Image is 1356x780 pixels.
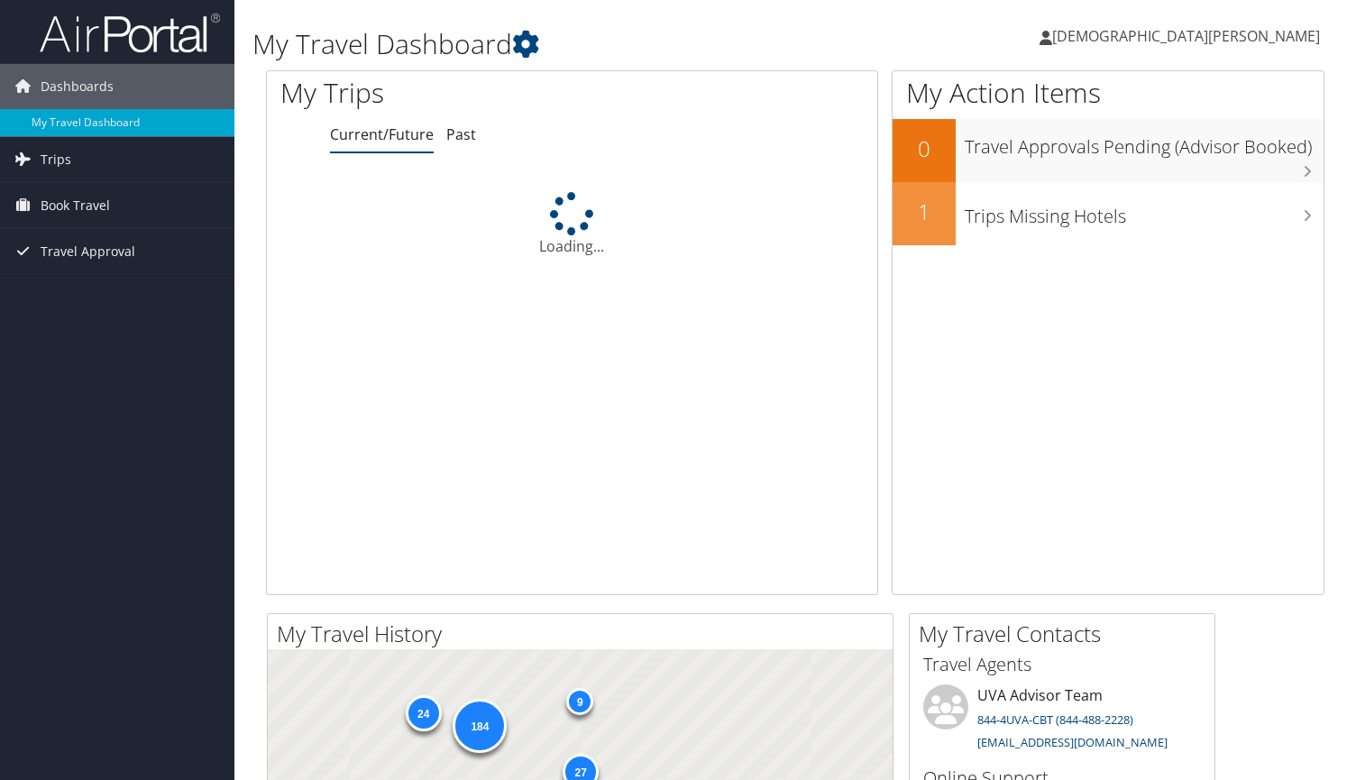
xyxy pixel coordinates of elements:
a: 844-4UVA-CBT (844-488-2228) [977,711,1133,728]
span: Book Travel [41,183,110,228]
img: airportal-logo.png [40,12,220,54]
h3: Travel Approvals Pending (Advisor Booked) [965,125,1324,160]
h1: My Travel Dashboard [252,25,976,63]
h1: My Trips [280,74,609,112]
h3: Travel Agents [923,652,1201,677]
span: [DEMOGRAPHIC_DATA][PERSON_NAME] [1052,26,1320,46]
span: Travel Approval [41,229,135,274]
h3: Trips Missing Hotels [965,195,1324,229]
a: 1Trips Missing Hotels [893,182,1324,245]
div: 9 [566,688,593,715]
a: Past [446,124,476,144]
span: Trips [41,137,71,182]
div: 184 [453,699,507,753]
a: [EMAIL_ADDRESS][DOMAIN_NAME] [977,734,1168,750]
li: UVA Advisor Team [914,684,1210,758]
a: Current/Future [330,124,434,144]
h2: My Travel History [277,619,893,649]
h2: 1 [893,197,956,227]
h2: My Travel Contacts [919,619,1214,649]
h1: My Action Items [893,74,1324,112]
div: 24 [405,695,441,731]
h2: 0 [893,133,956,164]
div: Loading... [267,192,877,257]
a: [DEMOGRAPHIC_DATA][PERSON_NAME] [1040,9,1338,63]
a: 0Travel Approvals Pending (Advisor Booked) [893,119,1324,182]
span: Dashboards [41,64,114,109]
